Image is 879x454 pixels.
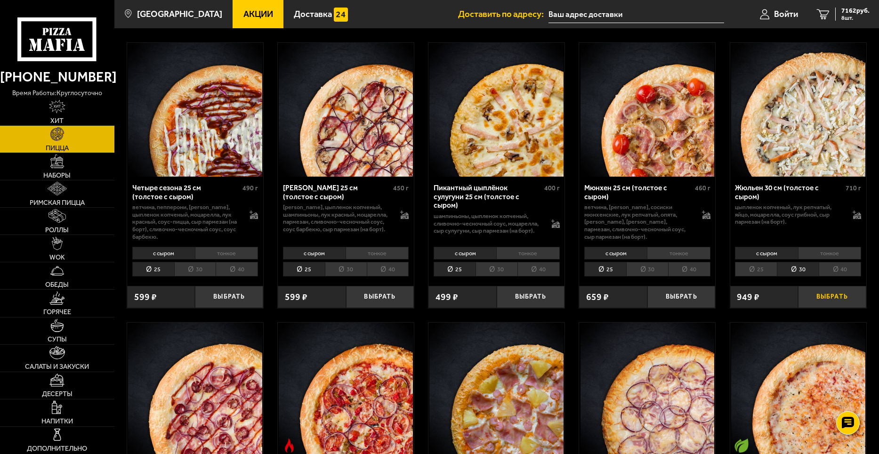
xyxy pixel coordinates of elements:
[774,10,798,19] span: Войти
[41,418,73,424] span: Напитки
[43,308,71,315] span: Горячее
[134,292,157,301] span: 599 ₽
[42,390,73,397] span: Десерты
[668,262,710,276] li: 40
[584,262,626,276] li: 25
[737,292,759,301] span: 949 ₽
[393,184,409,192] span: 450 г
[346,247,409,260] li: тонкое
[695,184,710,192] span: 460 г
[476,262,517,276] li: 30
[428,43,564,177] a: Пикантный цыплёнок сулугуни 25 см (толстое с сыром)
[579,43,715,177] a: Мюнхен 25 см (толстое с сыром)
[127,43,263,177] a: Четыре сезона 25 см (толстое с сыром)
[731,43,865,177] img: Жюльен 30 см (толстое с сыром)
[325,262,367,276] li: 30
[434,184,542,210] div: Пикантный цыплёнок сулугуни 25 см (толстое с сыром)
[25,363,89,370] span: Салаты и закуски
[132,203,241,240] p: ветчина, пепперони, [PERSON_NAME], цыпленок копченый, моцарелла, лук красный, соус-пицца, сыр пар...
[30,199,85,206] span: Римская пицца
[132,247,195,260] li: с сыром
[27,445,87,452] span: Дополнительно
[730,43,866,177] a: Жюльен 30 см (толстое с сыром)
[496,247,559,260] li: тонкое
[346,286,414,308] button: Выбрать
[434,212,542,235] p: шампиньоны, цыпленок копченый, сливочно-чесночный соус, моцарелла, сыр сулугуни, сыр пармезан (на...
[584,247,647,260] li: с сыром
[517,262,560,276] li: 40
[279,43,413,177] img: Чикен Барбекю 25 см (толстое с сыром)
[48,336,67,342] span: Супы
[50,117,64,124] span: Хит
[581,43,715,177] img: Мюнхен 25 см (толстое с сыром)
[841,8,870,14] span: 7162 руб.
[429,43,564,177] img: Пикантный цыплёнок сулугуни 25 см (толстое с сыром)
[458,10,548,19] span: Доставить по адресу:
[735,203,843,226] p: цыпленок копченый, лук репчатый, яйцо, моцарелла, соус грибной, сыр пармезан (на борт).
[45,281,69,288] span: Обеды
[548,6,724,23] input: Ваш адрес доставки
[243,10,273,19] span: Акции
[819,262,861,276] li: 40
[174,262,216,276] li: 30
[45,227,69,233] span: Роллы
[43,172,71,178] span: Наборы
[647,286,716,308] button: Выбрать
[128,43,262,177] img: Четыре сезона 25 см (толстое с сыром)
[434,247,496,260] li: с сыром
[195,286,263,308] button: Выбрать
[497,286,565,308] button: Выбрать
[283,247,346,260] li: с сыром
[49,254,65,260] span: WOK
[283,184,391,201] div: [PERSON_NAME] 25 см (толстое с сыром)
[132,184,241,201] div: Четыре сезона 25 см (толстое с сыром)
[285,292,307,301] span: 599 ₽
[586,292,609,301] span: 659 ₽
[294,10,332,19] span: Доставка
[195,247,258,260] li: тонкое
[278,43,414,177] a: Чикен Барбекю 25 см (толстое с сыром)
[544,184,560,192] span: 400 г
[46,145,69,151] span: Пицца
[777,262,819,276] li: 30
[242,184,258,192] span: 490 г
[584,203,693,240] p: ветчина, [PERSON_NAME], сосиски мюнхенские, лук репчатый, опята, [PERSON_NAME], [PERSON_NAME], па...
[282,438,296,452] img: Острое блюдо
[841,15,870,21] span: 8 шт.
[434,262,476,276] li: 25
[216,262,258,276] li: 40
[798,286,866,308] button: Выбрать
[735,184,843,201] div: Жюльен 30 см (толстое с сыром)
[334,8,347,21] img: 15daf4d41897b9f0e9f617042186c801.svg
[734,438,748,452] img: Вегетарианское блюдо
[846,184,861,192] span: 710 г
[735,247,798,260] li: с сыром
[584,184,693,201] div: Мюнхен 25 см (толстое с сыром)
[798,247,861,260] li: тонкое
[132,262,174,276] li: 25
[283,262,325,276] li: 25
[283,203,391,233] p: [PERSON_NAME], цыпленок копченый, шампиньоны, лук красный, моцарелла, пармезан, сливочно-чесночны...
[626,262,668,276] li: 30
[367,262,409,276] li: 40
[137,10,222,19] span: [GEOGRAPHIC_DATA]
[647,247,710,260] li: тонкое
[735,262,777,276] li: 25
[435,292,458,301] span: 499 ₽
